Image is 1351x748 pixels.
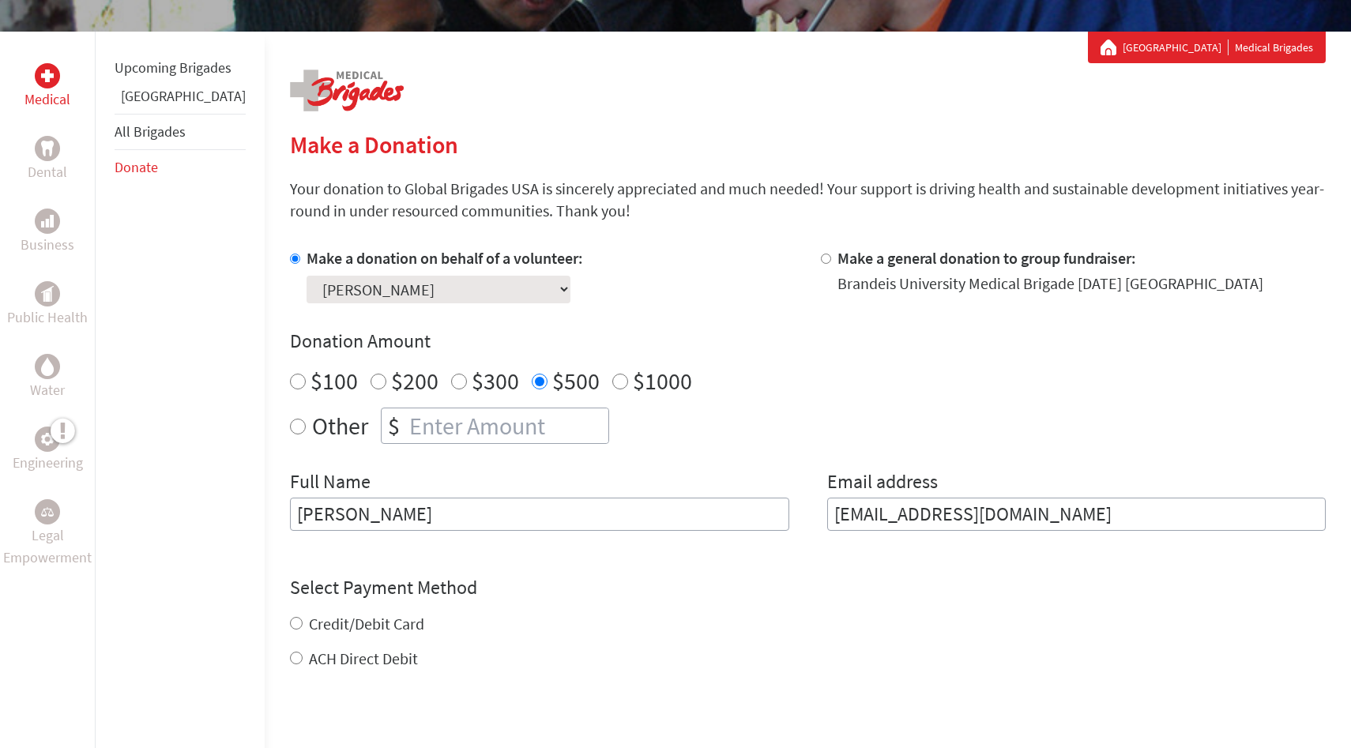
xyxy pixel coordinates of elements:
a: Upcoming Brigades [115,58,231,77]
p: Business [21,234,74,256]
a: Legal EmpowermentLegal Empowerment [3,499,92,569]
div: Legal Empowerment [35,499,60,524]
div: Medical Brigades [1101,39,1313,55]
p: Your donation to Global Brigades USA is sincerely appreciated and much needed! Your support is dr... [290,178,1326,222]
label: Other [312,408,368,444]
img: Medical [41,70,54,82]
img: Dental [41,141,54,156]
li: Belize [115,85,246,114]
p: Legal Empowerment [3,524,92,569]
div: Business [35,209,60,234]
li: All Brigades [115,114,246,150]
div: Water [35,354,60,379]
label: $300 [472,366,519,396]
img: Water [41,357,54,375]
p: Public Health [7,306,88,329]
label: $200 [391,366,438,396]
img: Business [41,215,54,227]
h4: Donation Amount [290,329,1326,354]
a: Public HealthPublic Health [7,281,88,329]
label: Make a general donation to group fundraiser: [837,248,1136,268]
label: $1000 [633,366,692,396]
div: Medical [35,63,60,88]
img: Engineering [41,433,54,445]
input: Enter Amount [406,408,608,443]
label: Full Name [290,469,371,498]
div: $ [382,408,406,443]
label: ACH Direct Debit [309,648,418,668]
div: Engineering [35,427,60,452]
a: EngineeringEngineering [13,427,83,474]
div: Dental [35,136,60,161]
h2: Make a Donation [290,130,1326,159]
div: Brandeis University Medical Brigade [DATE] [GEOGRAPHIC_DATA] [837,273,1263,295]
div: Public Health [35,281,60,306]
label: $100 [310,366,358,396]
a: [GEOGRAPHIC_DATA] [1123,39,1229,55]
p: Engineering [13,452,83,474]
label: Credit/Debit Card [309,614,424,633]
img: Legal Empowerment [41,507,54,517]
li: Upcoming Brigades [115,51,246,85]
input: Your Email [827,498,1327,531]
p: Water [30,379,65,401]
a: BusinessBusiness [21,209,74,256]
a: Donate [115,158,158,176]
p: Medical [24,88,70,111]
label: Email address [827,469,938,498]
label: Make a donation on behalf of a volunteer: [307,248,583,268]
label: $500 [552,366,600,396]
a: WaterWater [30,354,65,401]
input: Enter Full Name [290,498,789,531]
h4: Select Payment Method [290,575,1326,600]
a: MedicalMedical [24,63,70,111]
li: Donate [115,150,246,185]
a: DentalDental [28,136,67,183]
a: [GEOGRAPHIC_DATA] [121,87,246,105]
img: logo-medical.png [290,70,404,111]
a: All Brigades [115,122,186,141]
p: Dental [28,161,67,183]
img: Public Health [41,286,54,302]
